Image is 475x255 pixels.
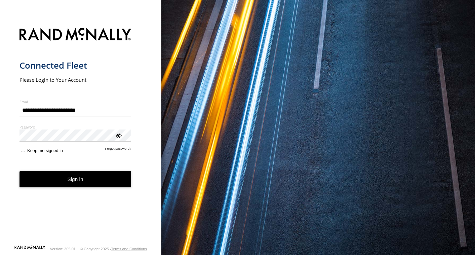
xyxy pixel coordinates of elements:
input: Keep me signed in [21,148,25,152]
h2: Please Login to Your Account [19,76,131,83]
a: Terms and Conditions [111,247,147,251]
form: main [19,24,142,245]
a: Forgot password? [105,147,131,153]
div: © Copyright 2025 - [80,247,147,251]
div: Version: 305.01 [50,247,76,251]
a: Visit our Website [14,246,45,252]
label: Password [19,124,131,130]
span: Keep me signed in [27,148,63,153]
button: Sign in [19,171,131,188]
img: Rand McNally [19,27,131,44]
label: Email [19,99,131,104]
div: ViewPassword [115,132,122,139]
h1: Connected Fleet [19,60,131,71]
